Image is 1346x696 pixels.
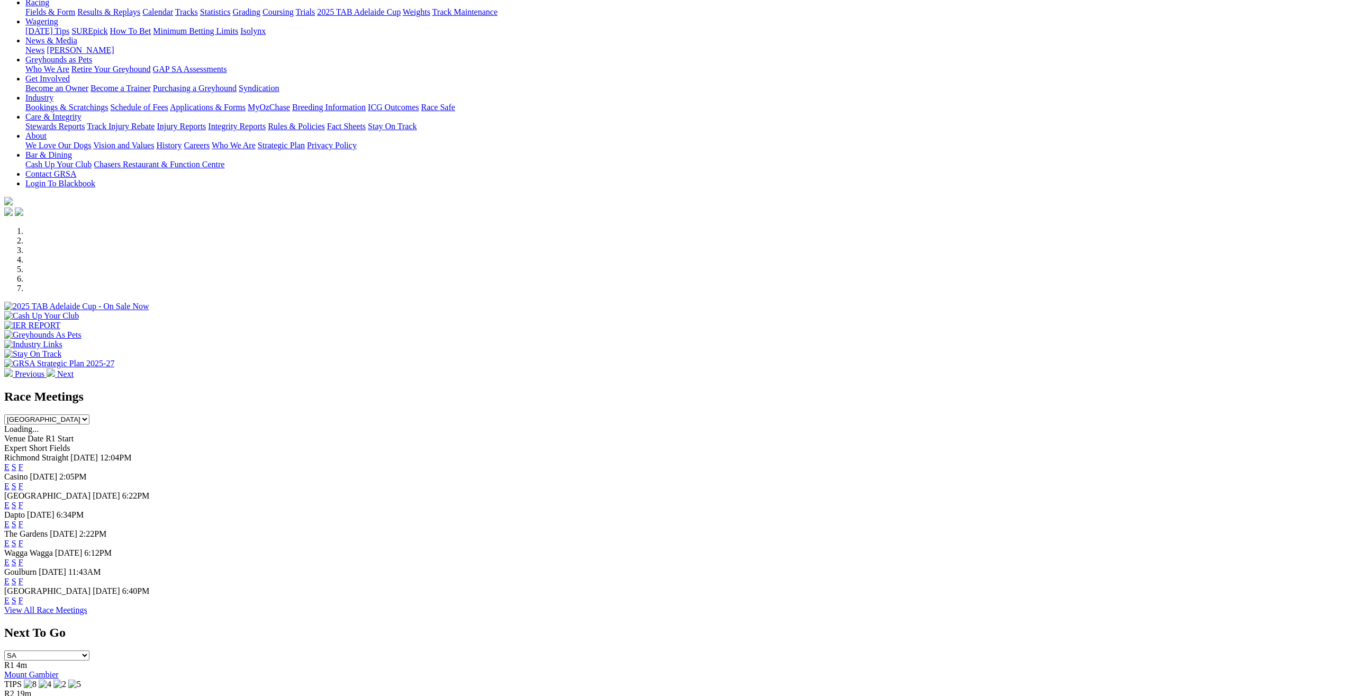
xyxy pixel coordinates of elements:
span: Short [29,444,48,453]
a: Who We Are [25,65,69,74]
img: Industry Links [4,340,62,349]
div: Racing [25,7,1342,17]
a: E [4,577,10,586]
a: Integrity Reports [208,122,266,131]
a: E [4,596,10,605]
a: Vision and Values [93,141,154,150]
span: [DATE] [39,567,66,576]
a: Greyhounds as Pets [25,55,92,64]
a: Rules & Policies [268,122,325,131]
a: F [19,520,23,529]
div: About [25,141,1342,150]
a: E [4,539,10,548]
span: 2:05PM [59,472,87,481]
a: Track Maintenance [432,7,498,16]
span: [DATE] [93,491,120,500]
a: Breeding Information [292,103,366,112]
span: [DATE] [50,529,77,538]
span: [DATE] [93,586,120,595]
a: Track Injury Rebate [87,122,155,131]
div: Greyhounds as Pets [25,65,1342,74]
a: Bookings & Scratchings [25,103,108,112]
span: [GEOGRAPHIC_DATA] [4,586,91,595]
a: News [25,46,44,55]
a: Previous [4,369,47,378]
a: S [12,463,16,472]
a: View All Race Meetings [4,605,87,614]
a: E [4,558,10,567]
div: News & Media [25,46,1342,55]
a: Grading [233,7,260,16]
a: Next [47,369,74,378]
img: IER REPORT [4,321,60,330]
a: Trials [295,7,315,16]
div: Wagering [25,26,1342,36]
a: S [12,539,16,548]
a: Retire Your Greyhound [71,65,151,74]
span: The Gardens [4,529,48,538]
a: Syndication [239,84,279,93]
span: 2:22PM [79,529,107,538]
a: 2025 TAB Adelaide Cup [317,7,401,16]
a: ICG Outcomes [368,103,419,112]
a: S [12,482,16,491]
a: Statistics [200,7,231,16]
img: 5 [68,680,81,689]
div: Industry [25,103,1342,112]
a: [PERSON_NAME] [47,46,114,55]
a: F [19,463,23,472]
span: [GEOGRAPHIC_DATA] [4,491,91,500]
span: Loading... [4,424,39,433]
img: 4 [39,680,51,689]
a: Isolynx [240,26,266,35]
a: GAP SA Assessments [153,65,227,74]
a: Fields & Form [25,7,75,16]
a: [DATE] Tips [25,26,69,35]
a: Bar & Dining [25,150,72,159]
a: F [19,596,23,605]
img: chevron-left-pager-white.svg [4,368,13,377]
a: History [156,141,182,150]
a: News & Media [25,36,77,45]
a: Become an Owner [25,84,88,93]
a: Purchasing a Greyhound [153,84,237,93]
a: Privacy Policy [307,141,357,150]
img: chevron-right-pager-white.svg [47,368,55,377]
img: Greyhounds As Pets [4,330,82,340]
a: Careers [184,141,210,150]
a: Injury Reports [157,122,206,131]
a: Minimum Betting Limits [153,26,238,35]
span: 6:34PM [57,510,84,519]
a: We Love Our Dogs [25,141,91,150]
span: 12:04PM [100,453,132,462]
a: Applications & Forms [170,103,246,112]
span: Goulburn [4,567,37,576]
a: F [19,482,23,491]
img: GRSA Strategic Plan 2025-27 [4,359,114,368]
a: Strategic Plan [258,141,305,150]
span: 6:40PM [122,586,150,595]
a: S [12,558,16,567]
span: Next [57,369,74,378]
span: TIPS [4,680,22,689]
span: Richmond Straight [4,453,68,462]
span: R1 Start [46,434,74,443]
a: Mount Gambier [4,670,59,679]
span: [DATE] [70,453,98,462]
a: F [19,501,23,510]
span: Expert [4,444,27,453]
span: 6:22PM [122,491,150,500]
a: Get Involved [25,74,70,83]
span: [DATE] [27,510,55,519]
span: Fields [49,444,70,453]
span: Venue [4,434,25,443]
a: Fact Sheets [327,122,366,131]
a: Results & Replays [77,7,140,16]
span: Dapto [4,510,25,519]
div: Bar & Dining [25,160,1342,169]
a: How To Bet [110,26,151,35]
a: MyOzChase [248,103,290,112]
div: Get Involved [25,84,1342,93]
img: Cash Up Your Club [4,311,79,321]
a: Login To Blackbook [25,179,95,188]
